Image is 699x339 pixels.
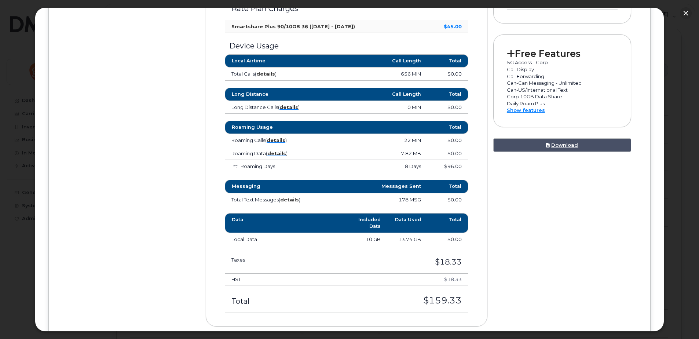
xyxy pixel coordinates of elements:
td: $96.00 [428,160,468,173]
th: Total [428,180,468,193]
th: Total [428,88,468,101]
td: $0.00 [428,193,468,207]
h3: Taxes [231,257,310,262]
h3: $159.33 [323,296,462,305]
td: $0.00 [428,233,468,246]
a: details [279,104,298,110]
td: 178 MSG [326,193,428,207]
th: Data [225,213,347,233]
td: $0.00 [428,134,468,147]
p: Can-Can Messaging - Unlimited [507,80,618,87]
span: ( ) [278,104,300,110]
td: $0.00 [428,101,468,114]
th: Call Length [326,88,428,101]
p: Call Display [507,66,618,73]
h4: $18.33 [335,277,462,282]
p: Daily Roam Plus [507,100,618,107]
p: Can-US/International Text [507,87,618,94]
span: ( ) [255,71,277,77]
span: ( ) [265,137,287,143]
span: ( ) [279,197,300,203]
td: Local Data [225,233,347,246]
th: Local Airtime [225,54,326,68]
th: Messaging [225,180,326,193]
td: $0.00 [428,68,468,81]
th: Data Used [387,213,428,233]
a: details [280,197,299,203]
h4: HST [231,277,322,282]
p: Corp 10GB Data Share [507,93,618,100]
td: Roaming Data [225,147,326,160]
th: Long Distance [225,88,326,101]
th: Roaming Usage [225,121,326,134]
h3: Total [231,297,310,305]
th: Total [428,213,468,233]
td: 0 MIN [326,101,428,114]
h3: $18.33 [323,258,462,266]
td: Total Calls [225,68,326,81]
td: Total Text Messages [225,193,326,207]
span: ( ) [266,150,288,156]
th: Call Length [326,54,428,68]
a: Download [493,138,631,152]
td: 656 MIN [326,68,428,81]
td: $0.00 [428,147,468,160]
a: Show features [507,107,545,113]
td: Roaming Calls [225,134,326,147]
td: 8 Days [326,160,428,173]
td: 22 MIN [326,134,428,147]
th: Included Data [347,213,387,233]
p: 5G Access - Corp [507,59,618,66]
a: details [267,137,285,143]
a: details [267,150,286,156]
td: Int'l Roaming Days [225,160,326,173]
td: Long Distance Calls [225,101,326,114]
p: Call Forwarding [507,73,618,80]
td: 13.74 GB [387,233,428,246]
td: 7.82 MB [326,147,428,160]
a: details [256,71,275,77]
th: Total [428,121,468,134]
th: Total [428,54,468,68]
th: Messages Sent [326,180,428,193]
td: 10 GB [347,233,387,246]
